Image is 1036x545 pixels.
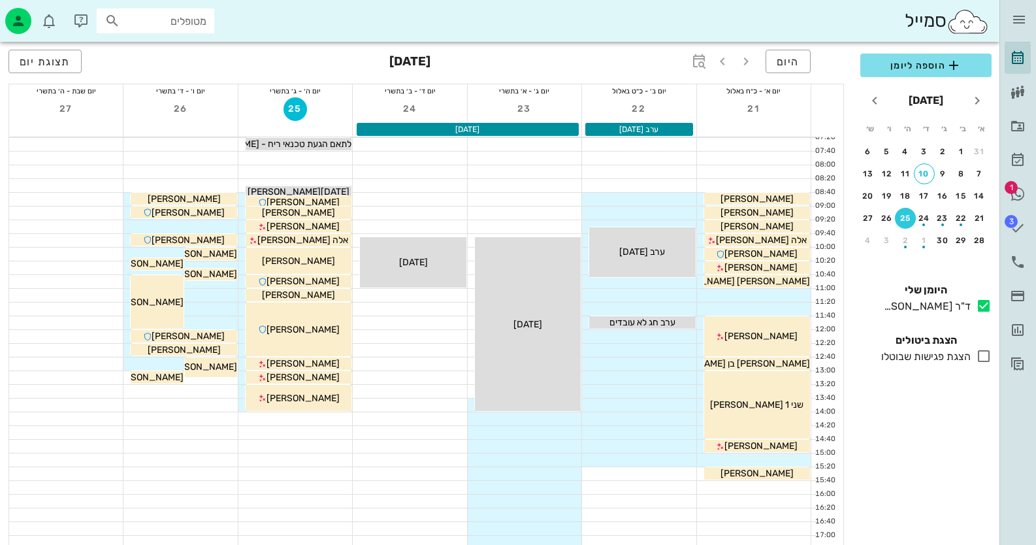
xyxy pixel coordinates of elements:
span: [PERSON_NAME] [148,344,221,355]
span: [PERSON_NAME] [267,358,340,369]
span: [PERSON_NAME] [267,221,340,232]
button: 18 [895,186,916,206]
div: 28 [969,236,990,245]
div: 16:00 [811,489,838,500]
button: 17 [914,186,935,206]
button: 21 [969,208,990,229]
span: תג [1005,181,1018,194]
span: [PERSON_NAME] [262,289,335,301]
button: 7 [969,163,990,184]
div: 13:40 [811,393,838,404]
button: 26 [169,97,193,121]
button: 24 [914,208,935,229]
button: 21 [742,97,766,121]
h3: [DATE] [389,50,430,76]
button: 16 [932,186,953,206]
span: [DATE] [399,257,428,268]
button: 1 [951,141,972,162]
div: סמייל [905,7,989,35]
button: 20 [858,186,879,206]
span: [PERSON_NAME] [267,197,340,208]
span: ערב [DATE] [619,125,658,134]
div: יום ו׳ - ד׳ בתשרי [123,84,237,97]
button: חודש שעבר [965,89,989,112]
button: 4 [895,141,916,162]
th: ו׳ [880,118,897,140]
span: לתאם הגעת טכנאי ריח - [PERSON_NAME] [186,139,351,150]
div: 27 [858,214,879,223]
div: 18 [895,191,916,201]
div: 09:40 [811,228,838,239]
h4: הצגת ביטולים [860,333,992,348]
span: תצוגת יום [20,56,71,68]
button: 14 [969,186,990,206]
span: [PERSON_NAME] [110,372,184,383]
div: 22 [951,214,972,223]
span: [PERSON_NAME] בן [PERSON_NAME] [653,358,810,369]
button: 3 [914,141,935,162]
span: 26 [169,103,193,114]
span: [PERSON_NAME] [164,361,237,372]
div: 15:00 [811,448,838,459]
div: 08:20 [811,173,838,184]
div: 08:00 [811,159,838,171]
span: היום [777,56,800,68]
span: [PERSON_NAME] [720,207,794,218]
button: 10 [914,163,935,184]
button: 22 [951,208,972,229]
button: 25 [895,208,916,229]
div: 7 [969,169,990,178]
button: 11 [895,163,916,184]
div: 21 [969,214,990,223]
span: [PERSON_NAME] [110,258,184,269]
button: הוספה ליומן [860,54,992,77]
span: [PERSON_NAME] [267,324,340,335]
div: 07:40 [811,146,838,157]
div: 3 [877,236,898,245]
th: ה׳ [899,118,916,140]
div: 13:20 [811,379,838,390]
div: 11 [895,169,916,178]
span: [PERSON_NAME] [724,248,798,259]
div: ד"ר [PERSON_NAME] [879,299,971,314]
button: 23 [932,208,953,229]
h4: היומן שלי [860,282,992,298]
span: [PERSON_NAME] [262,256,335,267]
th: א׳ [973,118,990,140]
div: יום א׳ - כ״ח באלול [697,84,811,97]
span: [PERSON_NAME] [PERSON_NAME] [662,276,810,287]
div: 16:40 [811,516,838,527]
div: 20 [858,191,879,201]
div: 16:20 [811,503,838,514]
button: 3 [877,230,898,251]
span: שני 1 [PERSON_NAME] [710,399,803,410]
span: [PERSON_NAME] [724,331,798,342]
div: יום שבת - ה׳ בתשרי [9,84,123,97]
img: SmileCloud logo [947,8,989,35]
div: 30 [932,236,953,245]
span: [PERSON_NAME] [720,468,794,479]
div: 17 [914,191,935,201]
div: 2 [932,147,953,156]
div: 08:40 [811,187,838,198]
div: 10:20 [811,256,838,267]
div: יום ד׳ - ב׳ בתשרי [353,84,466,97]
div: 11:40 [811,310,838,322]
button: 28 [969,230,990,251]
span: [PERSON_NAME] [267,393,340,404]
button: [DATE] [903,88,948,114]
button: 4 [858,230,879,251]
span: 24 [398,103,422,114]
span: [PERSON_NAME] [724,440,798,452]
div: 25 [895,214,916,223]
div: יום ב׳ - כ״ט באלול [582,84,696,97]
div: 10:40 [811,269,838,280]
button: חודש הבא [863,89,886,112]
span: [DATE][PERSON_NAME] [248,186,349,197]
div: 13:00 [811,365,838,376]
div: 15:20 [811,461,838,472]
button: 6 [858,141,879,162]
button: 26 [877,208,898,229]
div: 10 [915,169,934,178]
span: [PERSON_NAME] [152,207,225,218]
